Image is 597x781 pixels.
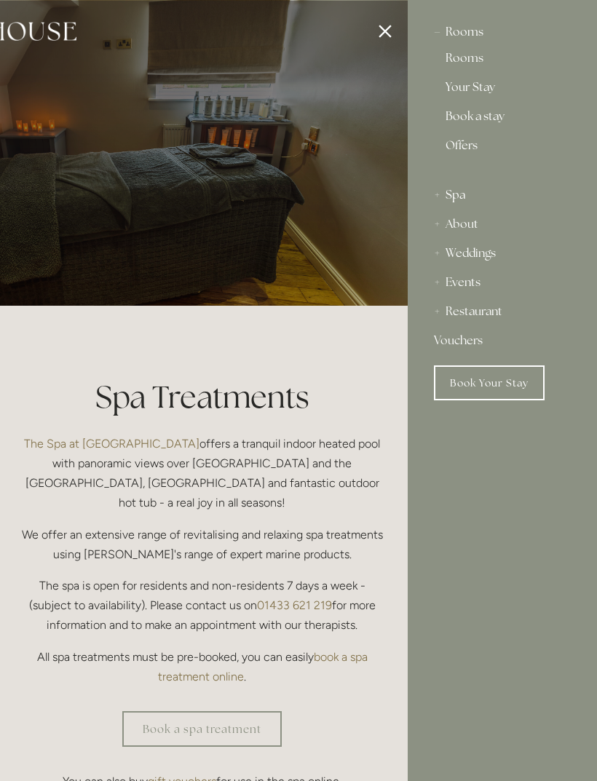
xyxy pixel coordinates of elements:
[446,111,559,128] a: Book a stay
[434,297,571,326] div: Restaurant
[434,181,571,210] div: Spa
[434,210,571,239] div: About
[434,326,571,355] a: Vouchers
[434,17,571,47] div: Rooms
[434,365,545,400] a: Book Your Stay
[446,140,559,163] a: Offers
[446,82,559,99] a: Your Stay
[446,52,559,70] a: Rooms
[434,268,571,297] div: Events
[434,239,571,268] div: Weddings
